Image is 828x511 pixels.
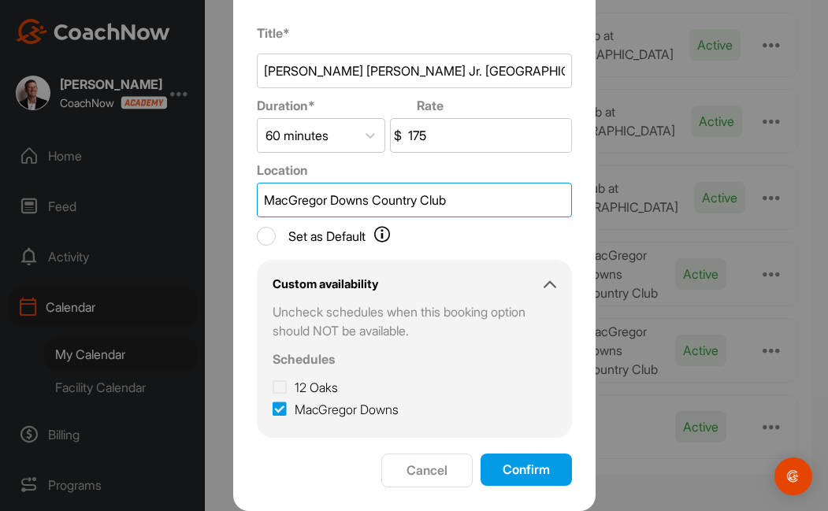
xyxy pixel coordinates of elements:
div: 60 minutes [265,126,329,145]
p: Schedules [273,350,556,368]
label: Location [257,161,572,180]
button: Confirm [481,454,572,486]
label: Set as Default [288,227,366,246]
button: Cancel [381,454,473,487]
input: 0 [405,119,571,152]
h2: Custom availability [273,276,378,294]
label: MacGregor Downs [273,400,399,419]
label: Title * [257,24,572,43]
label: Rate [417,96,566,115]
label: 12 Oaks [273,378,338,397]
div: Open Intercom Messenger [774,457,812,495]
label: Duration * [257,96,406,115]
span: $ [391,123,405,148]
p: Uncheck schedules when this booking option should NOT be available. [273,302,556,340]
